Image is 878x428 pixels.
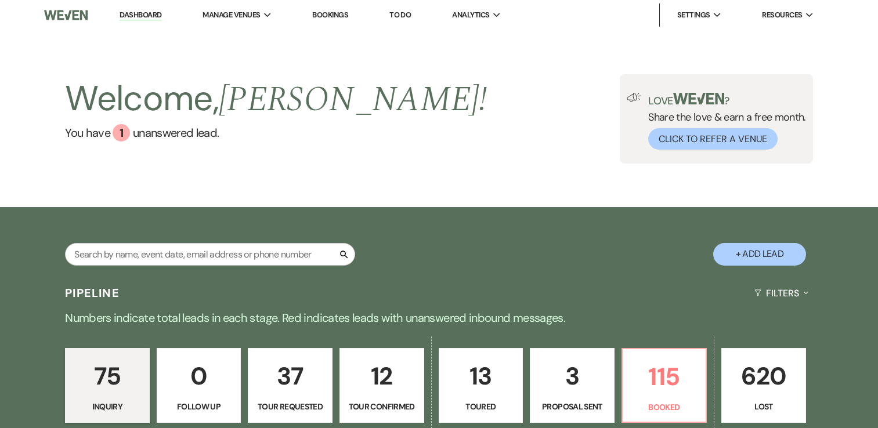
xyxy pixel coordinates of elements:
input: Search by name, event date, email address or phone number [65,243,355,266]
p: 115 [630,357,699,396]
p: 3 [537,357,607,396]
p: 13 [446,357,516,396]
p: Follow Up [164,400,234,413]
button: + Add Lead [713,243,806,266]
span: [PERSON_NAME] ! [219,73,487,126]
span: Analytics [452,9,489,21]
p: 37 [255,357,325,396]
a: 0Follow Up [157,348,241,423]
a: Dashboard [120,10,161,21]
div: 1 [113,124,130,142]
p: Lost [729,400,798,413]
p: Booked [630,401,699,414]
a: To Do [389,10,411,20]
a: 115Booked [622,348,707,423]
p: Toured [446,400,516,413]
a: You have 1 unanswered lead. [65,124,487,142]
h3: Pipeline [65,285,120,301]
p: Tour Confirmed [347,400,417,413]
a: 37Tour Requested [248,348,333,423]
div: Share the love & earn a free month. [641,93,806,150]
img: weven-logo-green.svg [673,93,725,104]
p: Proposal Sent [537,400,607,413]
a: 12Tour Confirmed [339,348,424,423]
img: Weven Logo [44,3,88,27]
a: 13Toured [439,348,523,423]
a: 620Lost [721,348,806,423]
a: 3Proposal Sent [530,348,615,423]
p: 0 [164,357,234,396]
p: Love ? [648,93,806,106]
a: 75Inquiry [65,348,150,423]
p: Inquiry [73,400,142,413]
p: Numbers indicate total leads in each stage. Red indicates leads with unanswered inbound messages. [21,309,857,327]
span: Resources [762,9,802,21]
button: Filters [750,278,813,309]
span: Settings [677,9,710,21]
p: 12 [347,357,417,396]
button: Click to Refer a Venue [648,128,778,150]
h2: Welcome, [65,74,487,124]
p: 75 [73,357,142,396]
span: Manage Venues [203,9,260,21]
a: Bookings [312,10,348,20]
img: loud-speaker-illustration.svg [627,93,641,102]
p: 620 [729,357,798,396]
p: Tour Requested [255,400,325,413]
